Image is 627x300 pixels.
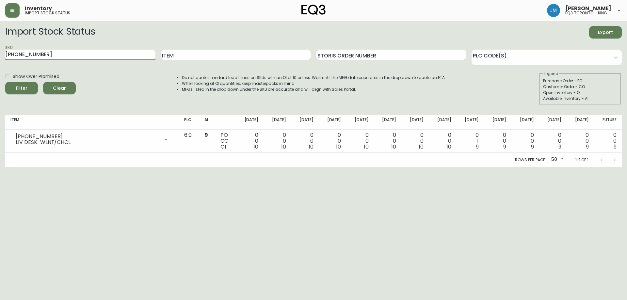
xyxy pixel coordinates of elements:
[10,132,174,147] div: [PHONE_NUMBER]LIV DESK-WLNT/CHCL
[324,132,341,150] div: 0 0
[336,143,341,150] span: 10
[549,154,565,165] div: 50
[515,157,546,163] p: Rows per page:
[484,115,511,130] th: [DATE]
[48,84,71,92] span: Clear
[281,143,286,150] span: 10
[319,115,346,130] th: [DATE]
[401,115,429,130] th: [DATE]
[199,115,215,130] th: AI
[586,143,589,150] span: 9
[301,5,326,15] img: logo
[291,115,319,130] th: [DATE]
[517,132,534,150] div: 0 0
[253,143,258,150] span: 10
[539,115,567,130] th: [DATE]
[575,157,588,163] p: 1-1 of 1
[364,143,369,150] span: 10
[565,11,607,15] h5: eq3 toronto - king
[16,134,159,139] div: [PHONE_NUMBER]
[346,115,374,130] th: [DATE]
[236,115,264,130] th: [DATE]
[543,96,618,102] div: Available Inventory - AI
[182,75,446,81] li: Do not quote standard lead times on SKUs with an OI of 10 or less. Wait until the MFG date popula...
[446,143,451,150] span: 10
[179,115,199,130] th: PLC
[594,28,617,37] span: Export
[241,132,258,150] div: 0 0
[429,115,456,130] th: [DATE]
[511,115,539,130] th: [DATE]
[503,143,506,150] span: 9
[374,115,401,130] th: [DATE]
[25,11,70,15] h5: import stock status
[379,132,396,150] div: 0 0
[476,143,479,150] span: 9
[543,90,618,96] div: Open Inventory - OI
[572,132,589,150] div: 0 0
[264,115,291,130] th: [DATE]
[309,143,313,150] span: 10
[179,130,199,153] td: 6.0
[5,82,38,94] button: Filter
[589,26,622,39] button: Export
[547,4,560,17] img: b88646003a19a9f750de19192e969c24
[543,71,559,77] legend: Legend
[434,132,451,150] div: 0 0
[5,115,179,130] th: Item
[182,87,446,92] li: MFGs listed in the drop down under the SKU are accurate and will align with Sales Portal.
[419,143,424,150] span: 10
[269,132,286,150] div: 0 0
[599,132,617,150] div: 0 0
[220,143,226,150] span: OI
[13,73,59,80] span: Show Over Promised
[391,143,396,150] span: 10
[544,132,561,150] div: 0 0
[565,6,611,11] span: [PERSON_NAME]
[558,143,561,150] span: 9
[25,6,52,11] span: Inventory
[16,139,159,145] div: LIV DESK-WLNT/CHCL
[462,132,479,150] div: 0 1
[182,81,446,87] li: When looking at OI quantities, keep masterpacks in mind.
[543,84,618,90] div: Customer Order - CO
[594,115,622,130] th: Future
[407,132,424,150] div: 0 0
[5,26,95,39] h2: Import Stock Status
[567,115,594,130] th: [DATE]
[351,132,368,150] div: 0 0
[489,132,506,150] div: 0 0
[531,143,534,150] span: 9
[457,115,484,130] th: [DATE]
[43,82,76,94] button: Clear
[614,143,617,150] span: 9
[204,131,208,139] span: 9
[543,78,618,84] div: Purchase Order - PO
[220,132,231,150] div: PO CO
[297,132,313,150] div: 0 0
